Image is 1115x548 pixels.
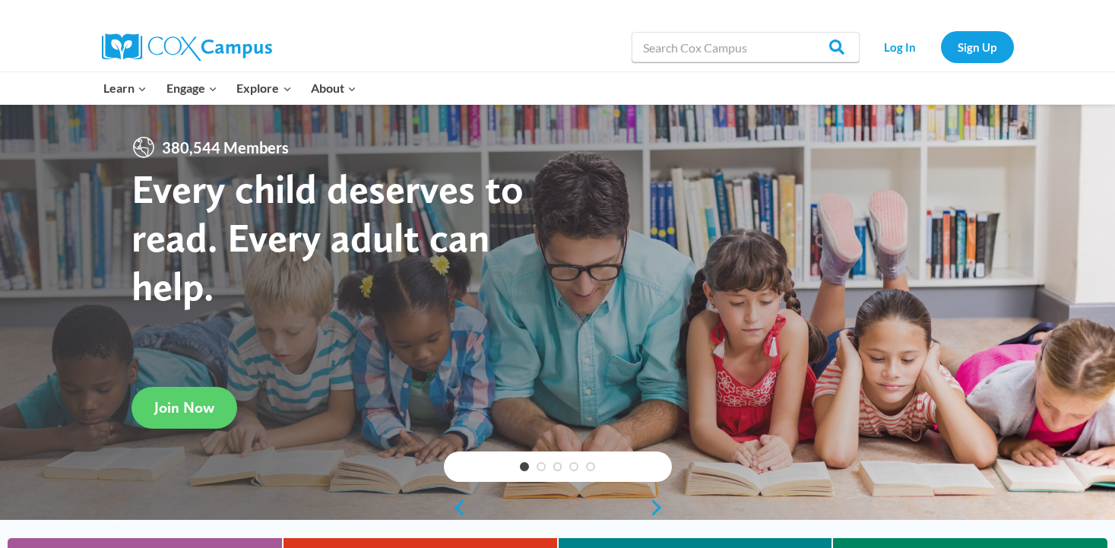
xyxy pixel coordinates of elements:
[131,387,237,429] a: Join Now
[632,32,860,62] input: Search Cox Campus
[586,462,595,471] a: 5
[867,31,1014,62] nav: Secondary Navigation
[649,499,672,517] a: next
[166,78,217,98] span: Engage
[553,462,562,471] a: 3
[156,135,295,160] span: 380,544 Members
[131,164,524,309] strong: Every child deserves to read. Every adult can help.
[102,33,272,61] img: Cox Campus
[103,78,147,98] span: Learn
[444,499,467,517] a: previous
[311,78,356,98] span: About
[569,462,578,471] a: 4
[520,462,529,471] a: 1
[236,78,291,98] span: Explore
[941,31,1014,62] a: Sign Up
[94,72,366,104] nav: Primary Navigation
[444,493,672,523] div: content slider buttons
[537,462,546,471] a: 2
[154,398,214,417] span: Join Now
[867,31,933,62] a: Log In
